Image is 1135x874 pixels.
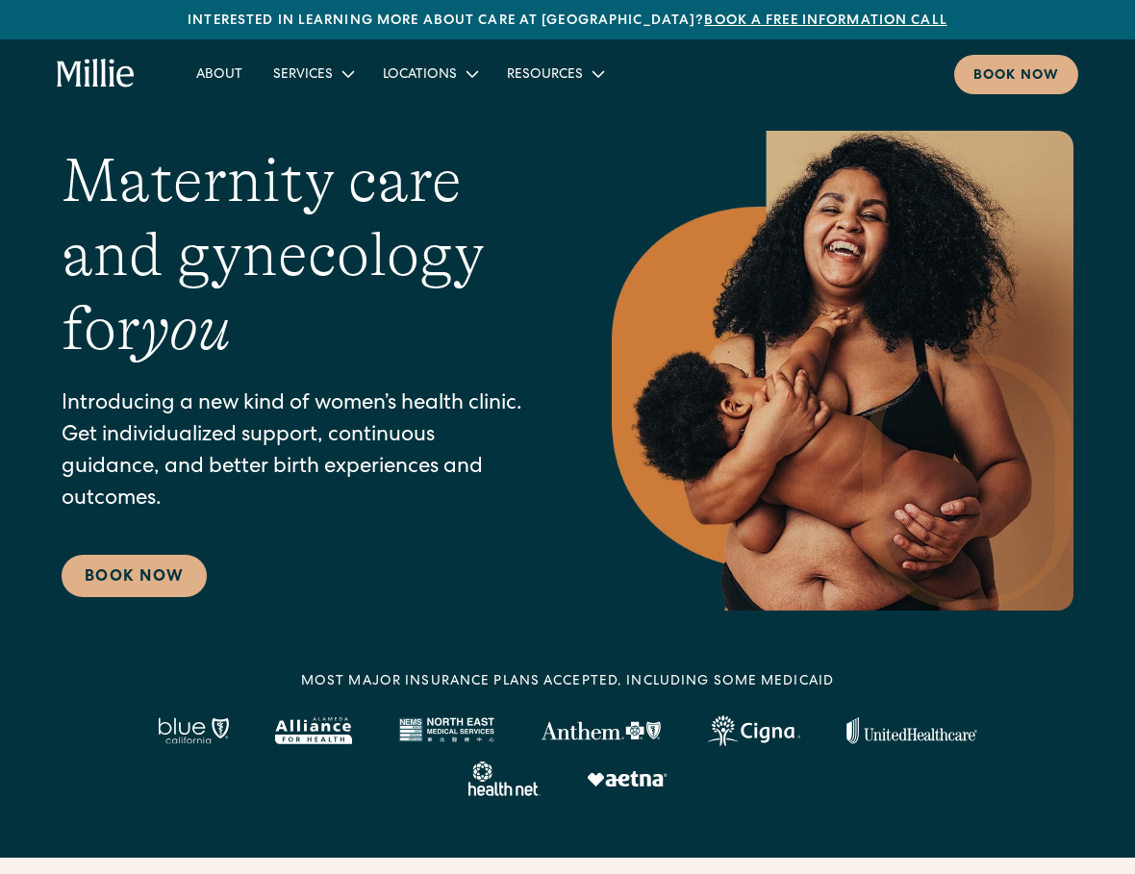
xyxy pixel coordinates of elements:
[398,717,494,744] img: North East Medical Services logo
[383,65,457,86] div: Locations
[468,762,541,796] img: Healthnet logo
[301,672,834,692] div: MOST MAJOR INSURANCE PLANS ACCEPTED, INCLUDING some MEDICAID
[704,14,946,28] a: Book a free information call
[140,294,231,363] em: you
[158,717,229,744] img: Blue California logo
[258,58,367,89] div: Services
[954,55,1078,94] a: Book now
[273,65,333,86] div: Services
[973,66,1059,87] div: Book now
[587,771,668,787] img: Aetna logo
[367,58,492,89] div: Locations
[492,58,618,89] div: Resources
[612,131,1073,611] img: Smiling mother with her baby in arms, celebrating body positivity and the nurturing bond of postp...
[62,144,535,365] h1: Maternity care and gynecology for
[62,555,207,597] a: Book Now
[57,59,135,89] a: home
[846,717,977,744] img: United Healthcare logo
[275,717,351,744] img: Alameda Alliance logo
[181,58,258,89] a: About
[541,721,661,740] img: Anthem Logo
[62,389,535,516] p: Introducing a new kind of women’s health clinic. Get individualized support, continuous guidance,...
[707,715,800,746] img: Cigna logo
[507,65,583,86] div: Resources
